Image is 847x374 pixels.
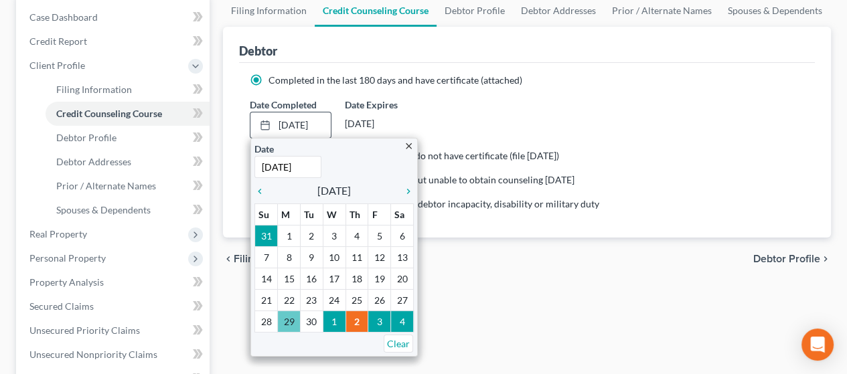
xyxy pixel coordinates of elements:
td: 20 [391,268,414,289]
a: Secured Claims [19,294,210,318]
i: chevron_left [223,254,234,264]
span: Debtor Addresses [56,156,131,167]
th: Th [345,203,368,225]
a: Spouses & Dependents [46,198,210,222]
td: 27 [391,289,414,310]
span: Client Profile [29,60,85,71]
div: Open Intercom Messenger [801,329,834,361]
label: Date [254,142,274,156]
span: Debtor Profile [753,254,820,264]
i: chevron_right [396,186,414,197]
a: Case Dashboard [19,5,210,29]
i: chevron_left [254,186,272,197]
span: Secured Claims [29,300,94,312]
th: W [323,203,345,225]
div: Debtor [239,43,277,59]
td: 4 [345,225,368,246]
th: F [368,203,391,225]
td: 9 [300,246,323,268]
td: 1 [278,225,301,246]
a: Prior / Alternate Names [46,174,210,198]
td: 2 [345,310,368,332]
td: 15 [278,268,301,289]
a: Credit Report [19,29,210,54]
th: Tu [300,203,323,225]
td: 24 [323,289,345,310]
a: Property Analysis [19,270,210,294]
span: Prior / Alternate Names [56,180,156,191]
td: 17 [323,268,345,289]
td: 6 [391,225,414,246]
span: Credit Report [29,35,87,47]
td: 13 [391,246,414,268]
td: 3 [323,225,345,246]
span: Unsecured Priority Claims [29,324,140,336]
td: 14 [255,268,278,289]
a: Filing Information [46,78,210,102]
input: 1/1/2013 [254,156,321,178]
span: Debtor Profile [56,132,117,143]
a: Unsecured Nonpriority Claims [19,343,210,367]
button: chevron_left Filing Information [223,254,317,264]
td: 19 [368,268,391,289]
td: 3 [368,310,391,332]
span: Filing Information [234,254,317,264]
span: [DATE] [317,183,351,199]
a: Credit Counseling Course [46,102,210,126]
td: 5 [368,225,391,246]
label: Date Expires [345,98,426,112]
th: M [278,203,301,225]
a: Unsecured Priority Claims [19,318,210,343]
td: 16 [300,268,323,289]
span: Personal Property [29,252,106,264]
span: Spouses & Dependents [56,204,151,215]
span: Unsecured Nonpriority Claims [29,349,157,360]
td: 7 [255,246,278,268]
span: Completed in the last 180 days and have certificate (attached) [268,74,522,86]
div: [DATE] [345,112,426,136]
td: 21 [255,289,278,310]
td: 18 [345,268,368,289]
th: Sa [391,203,414,225]
a: close [404,138,414,153]
td: 10 [323,246,345,268]
span: Exigent circumstances - requested but unable to obtain counseling [DATE] [268,174,574,185]
span: Property Analysis [29,276,104,288]
i: chevron_right [820,254,831,264]
label: Date Completed [250,98,317,112]
td: 23 [300,289,323,310]
span: Real Property [29,228,87,240]
td: 4 [391,310,414,332]
td: 11 [345,246,368,268]
td: 2 [300,225,323,246]
span: Counseling not required because of debtor incapacity, disability or military duty [268,198,599,209]
td: 8 [278,246,301,268]
button: Debtor Profile chevron_right [753,254,831,264]
a: Debtor Profile [46,126,210,150]
td: 31 [255,225,278,246]
td: 1 [323,310,345,332]
a: [DATE] [250,112,330,138]
td: 22 [278,289,301,310]
td: 29 [278,310,301,332]
span: Case Dashboard [29,11,98,23]
span: Filing Information [56,84,132,95]
td: 28 [255,310,278,332]
a: Clear [384,335,413,353]
a: chevron_right [396,183,414,199]
td: 26 [368,289,391,310]
td: 25 [345,289,368,310]
a: Debtor Addresses [46,150,210,174]
a: chevron_left [254,183,272,199]
td: 30 [300,310,323,332]
td: 12 [368,246,391,268]
th: Su [255,203,278,225]
span: Credit Counseling Course [56,108,162,119]
i: close [404,141,414,151]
